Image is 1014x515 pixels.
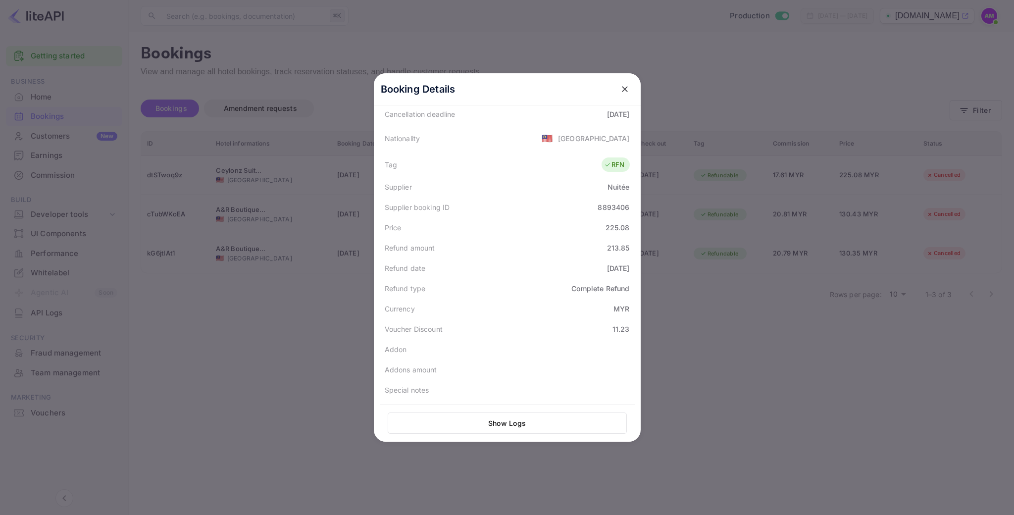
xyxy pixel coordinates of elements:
[598,202,629,212] div: 8893406
[607,109,630,119] div: [DATE]
[381,82,456,97] p: Booking Details
[385,109,456,119] div: Cancellation deadline
[606,222,630,233] div: 225.08
[385,344,407,355] div: Addon
[608,182,630,192] div: Nuitée
[616,80,634,98] button: close
[542,129,553,147] span: United States
[385,202,450,212] div: Supplier booking ID
[385,182,412,192] div: Supplier
[388,412,627,434] button: Show Logs
[385,243,435,253] div: Refund amount
[604,160,624,170] div: RFN
[385,133,420,144] div: Nationality
[558,133,630,144] div: [GEOGRAPHIC_DATA]
[613,304,629,314] div: MYR
[385,385,429,395] div: Special notes
[607,263,630,273] div: [DATE]
[385,364,437,375] div: Addons amount
[385,159,397,170] div: Tag
[385,283,426,294] div: Refund type
[607,243,630,253] div: 213.85
[385,263,426,273] div: Refund date
[571,283,629,294] div: Complete Refund
[385,304,415,314] div: Currency
[385,324,443,334] div: Voucher Discount
[385,222,402,233] div: Price
[612,324,630,334] div: 11.23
